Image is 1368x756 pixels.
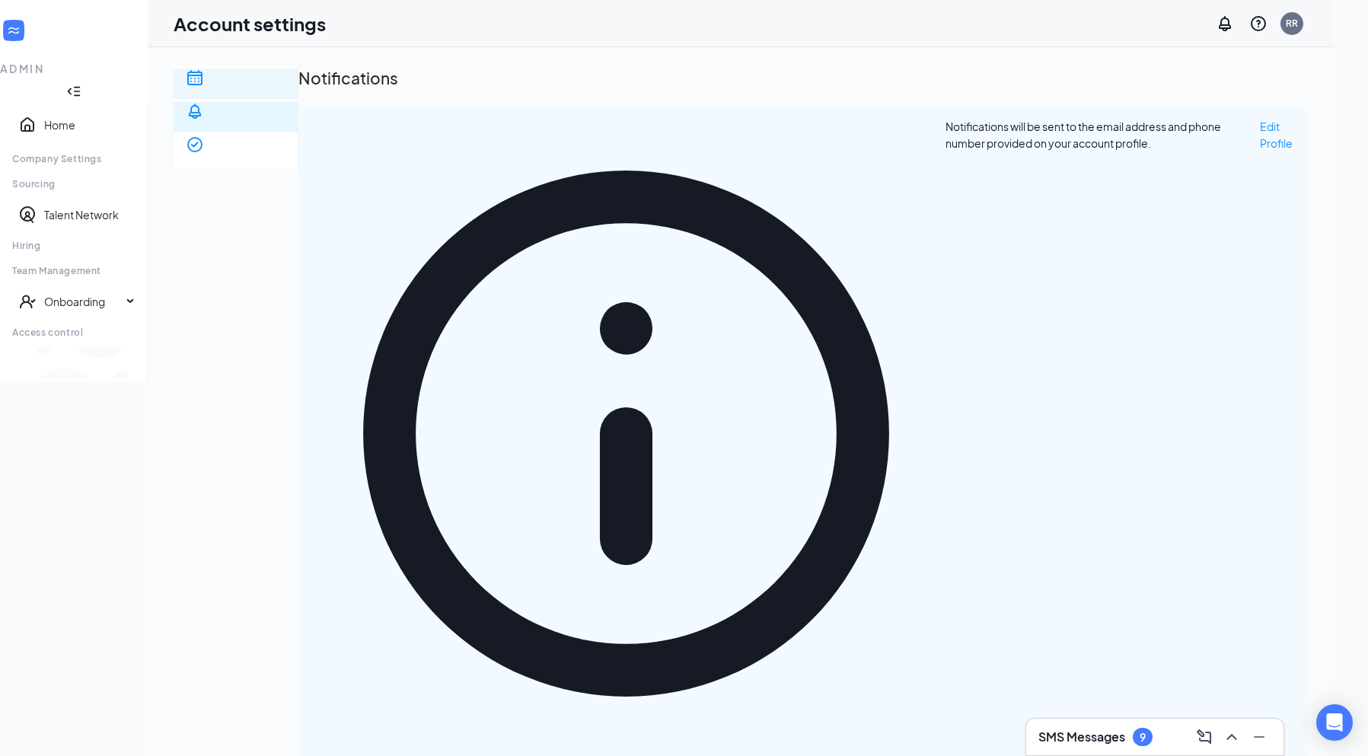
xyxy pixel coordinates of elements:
[1038,729,1125,745] h3: SMS Messages
[174,102,298,132] a: Bell
[1249,14,1268,33] svg: QuestionInfo
[1216,14,1234,33] svg: Notifications
[44,294,122,309] div: Onboarding
[174,69,298,99] a: Calendar
[298,65,398,91] h2: Notifications
[66,84,81,99] svg: Collapse
[12,326,135,339] div: Access control
[945,118,1256,749] span: Notifications will be sent to the email address and phone number provided on your account profile.
[1316,704,1353,741] div: Open Intercom Messenger
[12,264,135,277] div: Team Management
[1192,725,1217,749] button: ComposeMessage
[18,299,146,427] svg: WorkstreamLogo
[1223,728,1241,746] svg: ChevronUp
[1286,17,1298,30] div: RR
[44,117,136,132] a: Home
[311,118,942,749] svg: Info
[174,136,298,166] a: CheckmarkCircle
[1247,725,1271,749] button: Minimize
[12,177,135,190] div: Sourcing
[1250,728,1268,746] svg: Minimize
[18,292,37,311] svg: UserCheck
[12,239,135,252] div: Hiring
[1220,725,1244,749] button: ChevronUp
[44,207,136,222] a: Talent Network
[1140,731,1146,744] div: 9
[174,11,326,37] h1: Account settings
[186,69,204,87] svg: Calendar
[186,102,204,120] svg: Bell
[1195,728,1213,746] svg: ComposeMessage
[6,23,21,38] svg: WorkstreamLogo
[1260,120,1293,150] span: Edit Profile
[1260,118,1295,749] a: Edit Profile
[12,152,135,165] div: Company Settings
[186,136,204,154] svg: CheckmarkCircle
